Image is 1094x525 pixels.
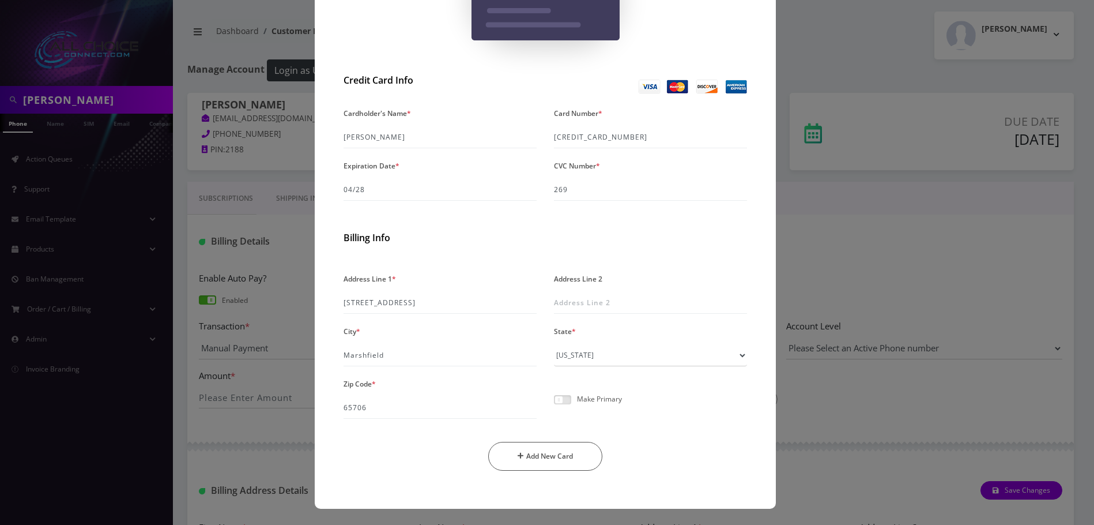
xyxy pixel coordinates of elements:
[554,126,747,148] input: Please Enter Card New Number
[344,75,537,86] h2: Credit Card Info
[344,292,537,314] input: Address Line 1
[554,157,600,174] label: CVC Number
[554,179,747,201] input: CVV
[344,344,537,366] input: City
[344,126,537,148] input: Please Enter Cardholder’s Name
[554,271,602,287] label: Address Line 2
[344,232,747,243] h2: Billing Info
[554,292,747,314] input: Address Line 2
[344,157,399,174] label: Expiration Date
[554,323,576,340] label: State
[554,105,602,122] label: Card Number
[344,323,360,340] label: City
[639,80,747,93] img: Credit Card Info
[488,442,603,471] button: Add New Card
[344,105,411,122] label: Cardholder's Name
[577,395,622,403] p: Make Primary
[344,376,376,392] label: Zip Code
[344,271,396,287] label: Address Line 1
[344,179,537,201] input: MM/YY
